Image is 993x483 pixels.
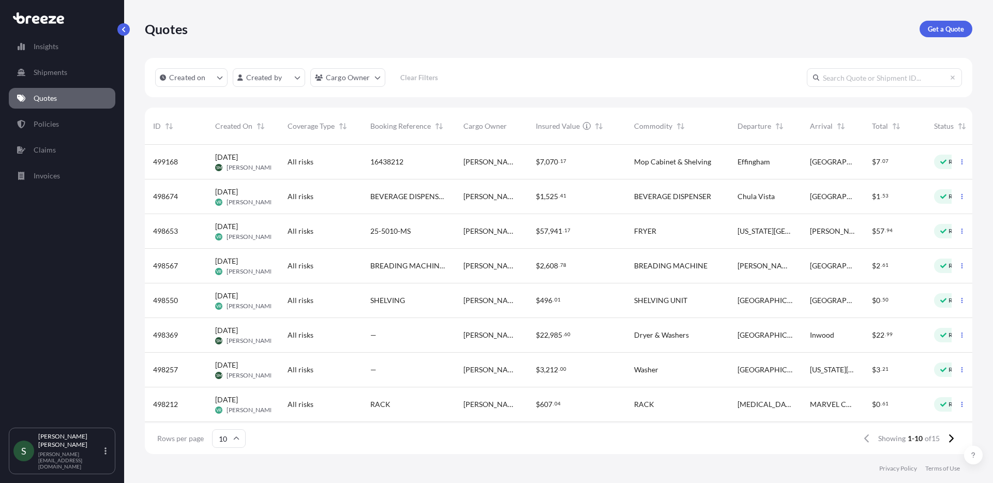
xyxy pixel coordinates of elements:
[370,261,447,271] span: BREADING MACHING FOR GREAT LAKES
[563,229,564,232] span: .
[554,402,561,405] span: 04
[153,295,178,306] span: 498550
[463,365,519,375] span: [PERSON_NAME] Logistics
[215,221,238,232] span: [DATE]
[246,72,282,83] p: Created by
[738,330,793,340] span: [GEOGRAPHIC_DATA]
[553,402,554,405] span: .
[153,157,178,167] span: 499168
[564,333,570,336] span: 60
[548,331,550,339] span: ,
[463,157,519,167] span: [PERSON_NAME] Logistics
[288,330,313,340] span: All risks
[548,228,550,235] span: ,
[807,68,962,87] input: Search Quote or Shipment ID...
[810,365,855,375] span: [US_STATE][GEOGRAPHIC_DATA]
[370,191,447,202] span: BEVERAGE DISPENSER RETURN FROM TRADE SHOW
[810,191,855,202] span: [GEOGRAPHIC_DATA]
[227,302,276,310] span: [PERSON_NAME]
[872,121,888,131] span: Total
[227,371,276,380] span: [PERSON_NAME]
[564,229,570,232] span: 17
[876,366,880,373] span: 3
[540,193,544,200] span: 1
[34,41,58,52] p: Insights
[215,325,238,336] span: [DATE]
[879,464,917,473] p: Privacy Policy
[536,262,540,269] span: $
[738,399,793,410] span: [MEDICAL_DATA]
[9,114,115,134] a: Policies
[215,256,238,266] span: [DATE]
[233,68,305,87] button: createdBy Filter options
[872,366,876,373] span: $
[634,295,687,306] span: SHELVING UNIT
[634,157,711,167] span: Mop Cabinet & Shelving
[370,157,403,167] span: 16438212
[370,121,431,131] span: Booking Reference
[536,297,540,304] span: $
[881,298,882,301] span: .
[872,228,876,235] span: $
[227,233,276,241] span: [PERSON_NAME]
[370,365,377,375] span: —
[215,187,238,197] span: [DATE]
[153,330,178,340] span: 498369
[876,401,880,408] span: 0
[550,331,562,339] span: 985
[288,226,313,236] span: All risks
[463,191,519,202] span: [PERSON_NAME] Logistics
[34,119,59,129] p: Policies
[563,333,564,336] span: .
[949,296,966,305] p: Ready
[886,333,893,336] span: 99
[810,295,855,306] span: [GEOGRAPHIC_DATA]
[881,263,882,267] span: .
[9,165,115,186] a: Invoices
[216,162,222,173] span: SM
[882,367,889,371] span: 21
[810,261,855,271] span: [GEOGRAPHIC_DATA]
[288,121,335,131] span: Coverage Type
[634,191,711,202] span: BEVERAGE DISPENSER
[560,367,566,371] span: 00
[876,262,880,269] span: 2
[216,232,221,242] span: VR
[288,261,313,271] span: All risks
[738,191,775,202] span: Chula Vista
[810,121,833,131] span: Arrival
[559,194,560,198] span: .
[227,406,276,414] span: [PERSON_NAME]
[872,262,876,269] span: $
[34,145,56,155] p: Claims
[634,365,658,375] span: Washer
[546,366,558,373] span: 212
[38,451,102,470] p: [PERSON_NAME][EMAIL_ADDRESS][DOMAIN_NAME]
[738,365,793,375] span: [GEOGRAPHIC_DATA]
[885,229,886,232] span: .
[738,121,771,131] span: Departure
[9,140,115,160] a: Claims
[881,194,882,198] span: .
[546,158,558,165] span: 070
[881,159,882,163] span: .
[463,295,519,306] span: [PERSON_NAME] Logistics
[9,36,115,57] a: Insights
[881,367,882,371] span: .
[227,267,276,276] span: [PERSON_NAME]
[872,297,876,304] span: $
[463,121,507,131] span: Cargo Owner
[920,21,972,37] a: Get a Quote
[882,402,889,405] span: 61
[536,366,540,373] span: $
[536,228,540,235] span: $
[540,228,548,235] span: 57
[463,399,519,410] span: [PERSON_NAME] Logistics
[536,401,540,408] span: $
[216,336,222,346] span: SM
[876,193,880,200] span: 1
[540,262,544,269] span: 2
[169,72,206,83] p: Created on
[876,158,880,165] span: 7
[310,68,385,87] button: cargoOwner Filter options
